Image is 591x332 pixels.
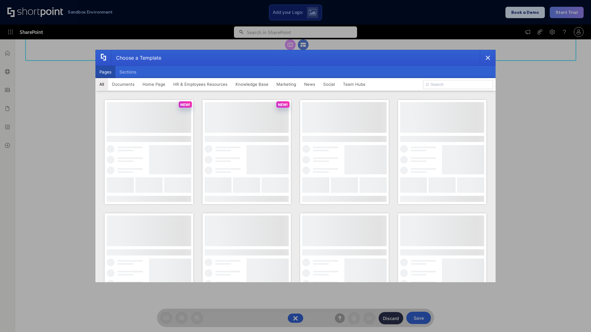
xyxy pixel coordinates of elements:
button: All [95,78,108,90]
button: Documents [108,78,139,90]
div: template selector [95,50,496,282]
p: NEW! [180,102,190,107]
input: Search [423,80,493,89]
p: NEW! [278,102,288,107]
button: Marketing [272,78,300,90]
button: Knowledge Base [231,78,272,90]
button: Social [319,78,339,90]
button: Home Page [139,78,169,90]
button: Pages [95,66,115,78]
button: HR & Employees Resources [169,78,231,90]
button: News [300,78,319,90]
button: Sections [115,66,140,78]
iframe: Chat Widget [560,302,591,332]
button: Team Hubs [339,78,369,90]
div: Choose a Template [111,50,161,65]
